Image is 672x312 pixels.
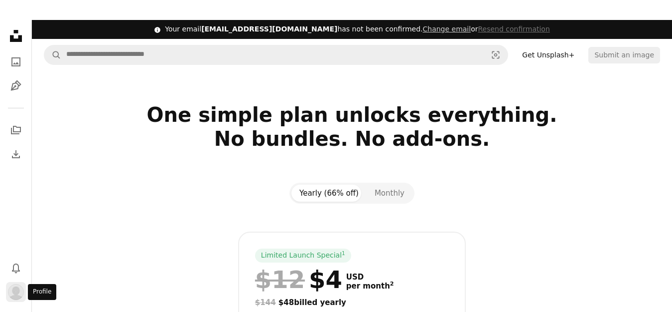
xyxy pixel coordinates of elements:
a: 1 [340,251,347,261]
span: [EMAIL_ADDRESS][DOMAIN_NAME] [201,25,337,33]
h2: One simple plan unlocks everything. No bundles. No add-ons. [44,103,660,175]
button: Submit an image [588,47,660,63]
a: Download History [6,144,26,164]
a: Home — Unsplash [6,26,26,48]
div: Your email has not been confirmed. [165,24,550,34]
div: Limited Launch Special [255,249,351,263]
span: $12 [255,267,305,293]
button: Resend confirmation [478,24,549,34]
a: Change email [422,25,471,33]
button: Visual search [484,45,508,64]
button: Profile [6,282,26,302]
sup: 1 [342,250,345,256]
a: Illustrations [6,76,26,96]
a: Collections [6,120,26,140]
form: Find visuals sitewide [44,45,508,65]
button: Notifications [6,258,26,278]
sup: 2 [390,281,394,287]
img: Avatar of user Insure Verify [8,284,24,300]
div: $4 [255,267,342,293]
button: Search Unsplash [44,45,61,64]
span: per month [346,282,394,291]
div: $48 billed yearly [255,297,449,309]
span: $144 [255,298,276,307]
span: USD [346,273,394,282]
a: 2 [388,282,396,291]
a: Get Unsplash+ [516,47,580,63]
a: Photos [6,52,26,72]
span: or [422,25,549,33]
button: Yearly (66% off) [291,185,367,202]
button: Monthly [367,185,412,202]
